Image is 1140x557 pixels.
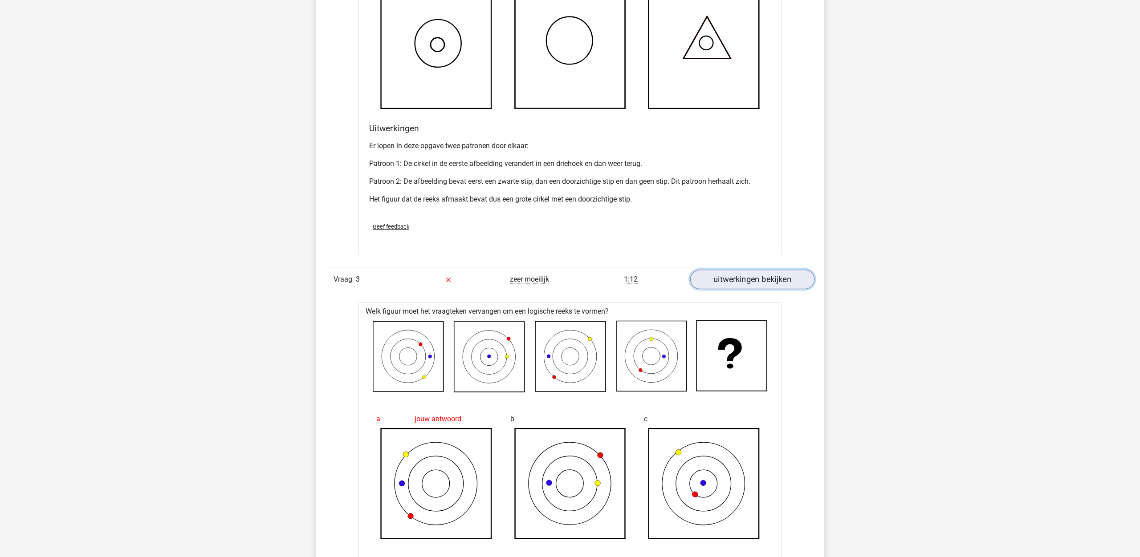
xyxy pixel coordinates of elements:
[356,275,360,283] span: 3
[376,410,380,428] span: a
[644,410,647,428] span: c
[369,123,771,133] h4: Uitwerkingen
[690,270,814,289] a: uitwerkingen bekijken
[376,410,496,428] div: jouw antwoord
[373,223,409,230] span: Geef feedback
[369,158,771,169] p: Patroon 1: De cirkel in de eerste afbeelding verandert in een driehoek en dan weer terug.
[510,275,549,284] span: zeer moeilijk
[334,274,356,285] span: Vraag
[510,410,514,428] span: b
[369,141,771,151] p: Er lopen in deze opgave twee patronen door elkaar:
[369,194,771,205] p: Het figuur dat de reeks afmaakt bevat dus een grote cirkel met een doorzichtige stip.
[624,275,638,284] span: 1:12
[369,176,771,187] p: Patroon 2: De afbeelding bevat eerst een zwarte stip, dan een doorzichtige stip en dan geen stip....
